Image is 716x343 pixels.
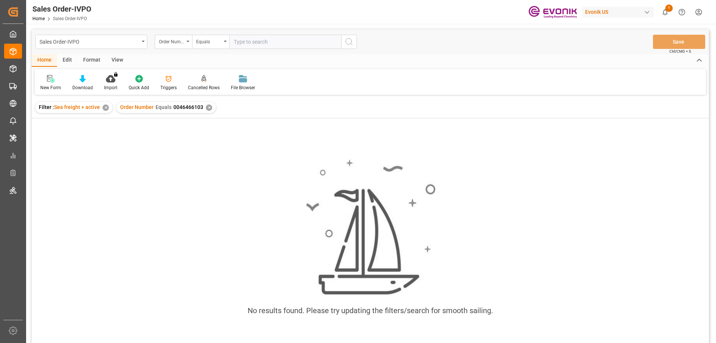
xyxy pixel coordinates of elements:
[78,54,106,67] div: Format
[582,7,654,18] div: Evonik US
[129,84,149,91] div: Quick Add
[673,4,690,21] button: Help Center
[528,6,577,19] img: Evonik-brand-mark-Deep-Purple-RGB.jpeg_1700498283.jpeg
[206,105,212,111] div: ✕
[248,305,493,316] div: No results found. Please try updating the filters/search for smooth sailing.
[229,35,341,49] input: Type to search
[669,49,691,54] span: Ctrl/CMD + S
[156,104,172,110] span: Equals
[32,16,45,21] a: Home
[39,104,54,110] span: Filter :
[665,4,673,12] span: 1
[40,37,139,46] div: Sales Order-IVPO
[159,37,184,45] div: Order Number
[173,104,203,110] span: 0046466103
[582,5,657,19] button: Evonik US
[155,35,192,49] button: open menu
[160,84,177,91] div: Triggers
[653,35,705,49] button: Save
[54,104,100,110] span: Sea freight + active
[657,4,673,21] button: show 1 new notifications
[305,159,436,296] img: smooth_sailing.jpeg
[103,105,109,111] div: ✕
[57,54,78,67] div: Edit
[341,35,357,49] button: search button
[32,54,57,67] div: Home
[231,84,255,91] div: File Browser
[32,3,91,15] div: Sales Order-IVPO
[120,104,154,110] span: Order Number
[40,84,61,91] div: New Form
[106,54,129,67] div: View
[192,35,229,49] button: open menu
[72,84,93,91] div: Download
[35,35,147,49] button: open menu
[196,37,222,45] div: Equals
[188,84,220,91] div: Cancelled Rows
